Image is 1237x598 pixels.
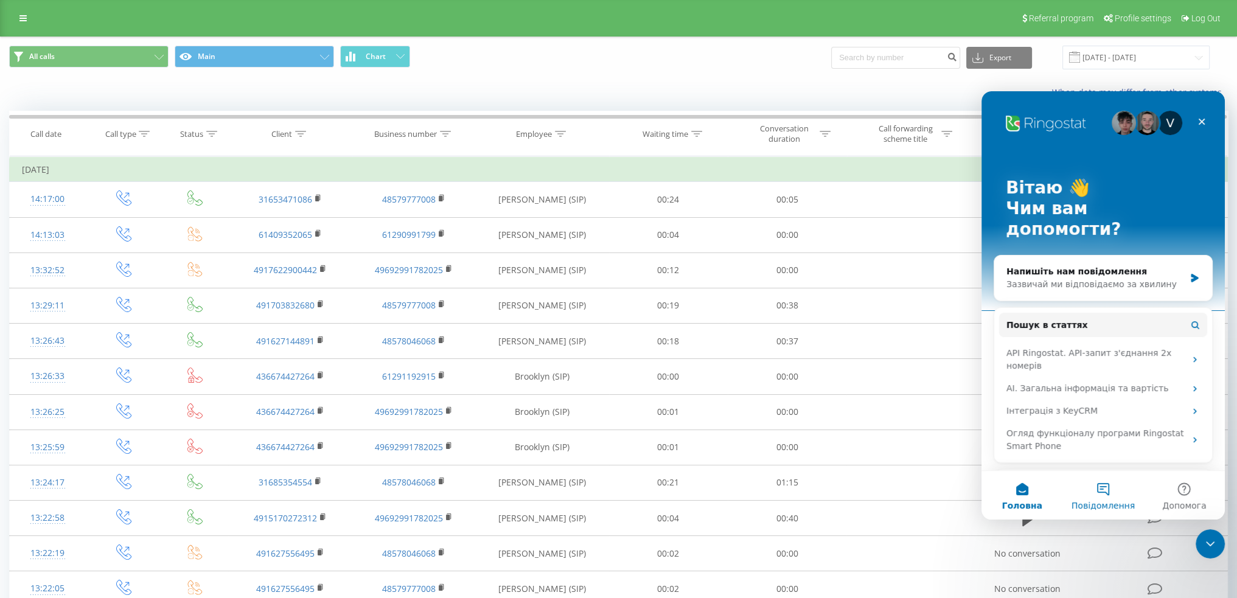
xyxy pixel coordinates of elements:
[382,229,436,240] a: 61290991799
[609,429,728,465] td: 00:01
[374,129,437,139] div: Business number
[375,264,443,276] a: 49692991782025
[728,252,846,288] td: 00:00
[609,324,728,359] td: 00:18
[382,193,436,205] a: 48579777008
[728,288,846,323] td: 00:38
[340,46,410,68] button: Chart
[873,123,938,144] div: Call forwarding scheme title
[256,441,315,453] a: 436674427264
[256,548,315,559] a: 491627556495
[609,182,728,217] td: 00:24
[22,294,74,318] div: 13:29:11
[30,129,61,139] div: Call date
[476,465,609,500] td: [PERSON_NAME] (SIP)
[728,429,846,465] td: 00:00
[29,52,55,61] span: All calls
[22,506,74,530] div: 13:22:58
[382,476,436,488] a: 48578046068
[22,364,74,388] div: 13:26:33
[259,193,312,205] a: 31653471086
[271,129,292,139] div: Client
[22,259,74,282] div: 13:32:52
[1115,13,1171,23] span: Profile settings
[256,335,315,347] a: 491627144891
[994,583,1061,594] span: No conversation
[609,465,728,500] td: 00:21
[366,52,386,61] span: Chart
[22,471,74,495] div: 13:24:17
[256,370,315,382] a: 436674427264
[375,406,443,417] a: 49692991782025
[609,394,728,429] td: 00:01
[1029,13,1093,23] span: Referral program
[476,252,609,288] td: [PERSON_NAME] (SIP)
[728,324,846,359] td: 00:37
[476,359,609,394] td: Brooklyn (SIP)
[1191,13,1221,23] span: Log Out
[609,536,728,571] td: 00:02
[180,129,203,139] div: Status
[1196,529,1225,558] iframe: Intercom live chat
[728,465,846,500] td: 01:15
[22,400,74,424] div: 13:26:25
[643,129,688,139] div: Waiting time
[375,512,443,524] a: 49692991782025
[609,288,728,323] td: 00:19
[476,501,609,536] td: [PERSON_NAME] (SIP)
[382,548,436,559] a: 48578046068
[476,217,609,252] td: [PERSON_NAME] (SIP)
[476,182,609,217] td: [PERSON_NAME] (SIP)
[9,46,169,68] button: All calls
[981,91,1225,520] iframe: Intercom live chat
[476,288,609,323] td: [PERSON_NAME] (SIP)
[382,335,436,347] a: 48578046068
[254,512,317,524] a: 4915170272312
[382,299,436,311] a: 48579777008
[609,359,728,394] td: 00:00
[256,406,315,417] a: 436674427264
[10,158,1228,182] td: [DATE]
[256,583,315,594] a: 491627556495
[751,123,817,144] div: Conversation duration
[831,47,960,69] input: Search by number
[516,129,552,139] div: Employee
[728,394,846,429] td: 00:00
[728,217,846,252] td: 00:00
[476,429,609,465] td: Brooklyn (SIP)
[256,299,315,311] a: 491703832680
[1052,86,1228,98] a: When data may differ from other systems
[254,264,317,276] a: 4917622900442
[22,329,74,353] div: 13:26:43
[728,536,846,571] td: 00:00
[382,370,436,382] a: 61291192915
[609,252,728,288] td: 00:12
[476,324,609,359] td: [PERSON_NAME] (SIP)
[22,436,74,459] div: 13:25:59
[375,441,443,453] a: 49692991782025
[259,229,312,240] a: 61409352065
